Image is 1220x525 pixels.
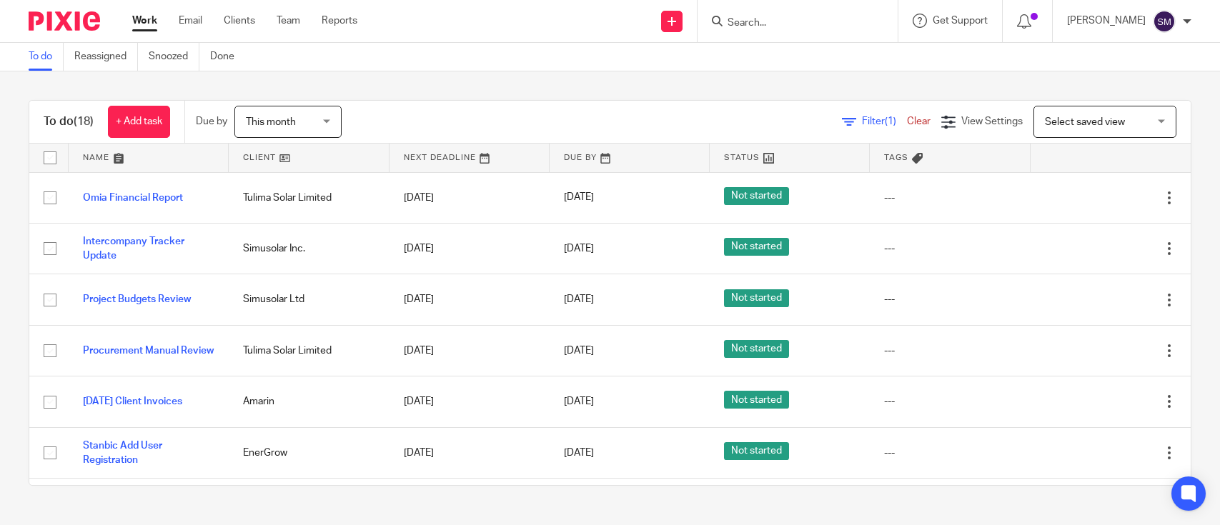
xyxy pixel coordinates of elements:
[390,274,550,325] td: [DATE]
[74,43,138,71] a: Reassigned
[884,344,1016,358] div: ---
[390,172,550,223] td: [DATE]
[229,274,389,325] td: Simusolar Ltd
[108,106,170,138] a: + Add task
[390,223,550,274] td: [DATE]
[74,116,94,127] span: (18)
[884,241,1016,256] div: ---
[907,116,931,126] a: Clear
[933,16,988,26] span: Get Support
[149,43,199,71] a: Snoozed
[229,172,389,223] td: Tulima Solar Limited
[862,116,907,126] span: Filter
[1045,117,1125,127] span: Select saved view
[564,193,594,203] span: [DATE]
[229,376,389,427] td: Amarin
[390,325,550,376] td: [DATE]
[564,396,594,406] span: [DATE]
[179,14,202,28] a: Email
[724,289,789,307] span: Not started
[724,340,789,358] span: Not started
[277,14,300,28] a: Team
[564,244,594,254] span: [DATE]
[564,294,594,304] span: [DATE]
[83,396,182,406] a: [DATE] Client Invoices
[224,14,255,28] a: Clients
[564,448,594,458] span: [DATE]
[961,116,1023,126] span: View Settings
[83,441,162,465] a: Stanbic Add User Registration
[246,117,296,127] span: This month
[884,191,1016,205] div: ---
[884,292,1016,306] div: ---
[884,446,1016,460] div: ---
[229,325,389,376] td: Tulima Solar Limited
[210,43,245,71] a: Done
[884,394,1016,409] div: ---
[229,427,389,478] td: EnerGrow
[83,346,214,356] a: Procurement Manual Review
[390,427,550,478] td: [DATE]
[83,236,184,261] a: Intercompany Tracker Update
[44,114,94,129] h1: To do
[726,17,855,30] input: Search
[229,223,389,274] td: Simusolar Inc.
[322,14,357,28] a: Reports
[132,14,157,28] a: Work
[1153,10,1176,33] img: svg%3E
[196,114,227,129] p: Due by
[83,193,183,203] a: Omia Financial Report
[885,116,896,126] span: (1)
[564,346,594,356] span: [DATE]
[724,391,789,409] span: Not started
[390,376,550,427] td: [DATE]
[29,11,100,31] img: Pixie
[724,442,789,460] span: Not started
[1067,14,1146,28] p: [PERSON_NAME]
[884,154,908,161] span: Tags
[724,187,789,205] span: Not started
[83,294,191,304] a: Project Budgets Review
[29,43,64,71] a: To do
[724,238,789,256] span: Not started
